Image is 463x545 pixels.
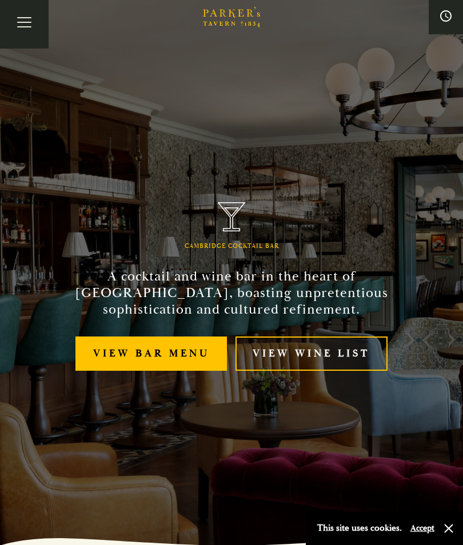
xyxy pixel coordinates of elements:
[185,243,279,250] h1: Cambridge Cocktail Bar
[75,336,227,371] a: View bar menu
[236,336,388,371] a: View Wine List
[443,523,454,534] button: Close and accept
[317,520,402,536] p: This site uses cookies.
[218,202,245,231] img: Parker's Tavern Brasserie Cambridge
[410,523,434,534] button: Accept
[62,269,401,318] h2: A cocktail and wine bar in the heart of [GEOGRAPHIC_DATA], boasting unpretentious sophistication ...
